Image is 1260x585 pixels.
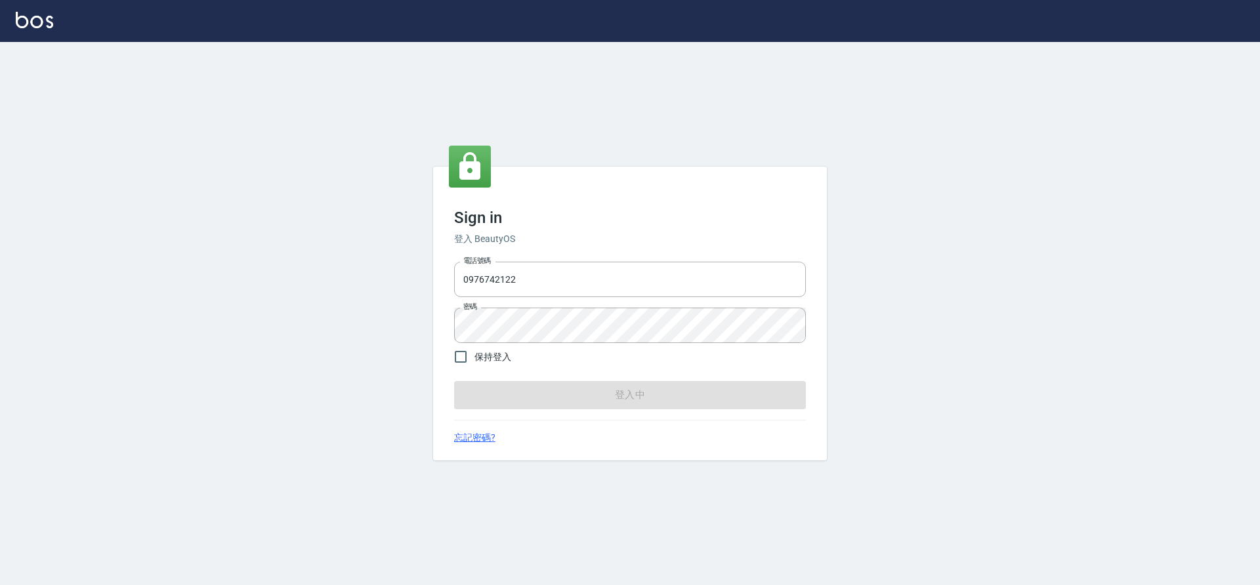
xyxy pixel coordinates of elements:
label: 密碼 [463,302,477,312]
img: Logo [16,12,53,28]
span: 保持登入 [474,350,511,364]
label: 電話號碼 [463,256,491,266]
a: 忘記密碼? [454,431,495,445]
h6: 登入 BeautyOS [454,232,806,246]
h3: Sign in [454,209,806,227]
